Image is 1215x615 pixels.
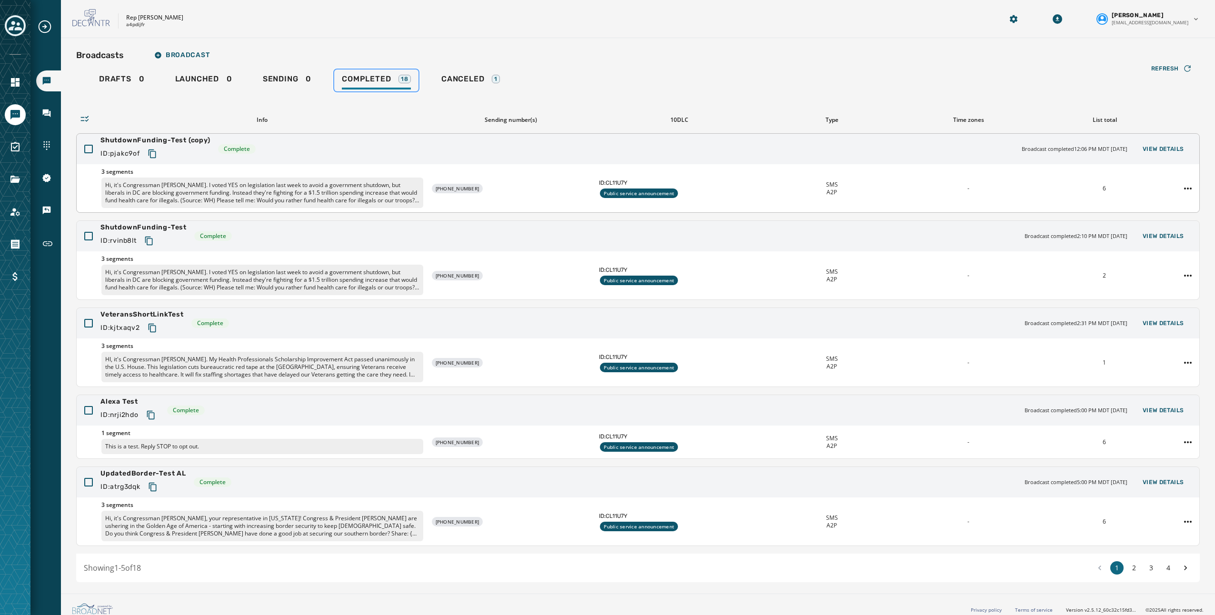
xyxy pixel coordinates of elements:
span: Broadcast completed 2:10 PM MDT [DATE] [1025,232,1127,240]
button: Copy text to clipboard [144,319,161,337]
span: Version [1066,606,1138,614]
div: - [904,438,1032,446]
button: 3 [1145,561,1158,575]
button: Download Menu [1049,10,1066,28]
span: Launched [175,74,219,84]
div: 0 [263,74,311,89]
span: ID: pjakc9of [100,149,140,159]
a: Sending0 [255,69,319,91]
a: Drafts0 [91,69,152,91]
a: Navigate to Orders [5,234,26,255]
p: HI, it's Congressman [PERSON_NAME]. My Health Professionals Scholarship Improvement Act passed un... [101,352,423,382]
a: Navigate to Files [5,169,26,190]
div: - [904,359,1032,367]
span: Canceled [441,74,484,84]
button: 1 [1110,561,1124,575]
a: Navigate to Keywords & Responders [36,200,61,221]
div: 0 [175,74,232,89]
button: ShutdownFunding-Test (copy) action menu [1180,181,1195,196]
span: Broadcast completed 2:31 PM MDT [DATE] [1025,319,1127,327]
button: Copy text to clipboard [144,145,161,162]
span: ID: atrg3dqk [100,482,140,492]
a: Navigate to Short Links [36,232,61,255]
span: SMS [826,355,838,363]
p: a4pdijfr [126,21,145,29]
p: Hi, it's Congressman [PERSON_NAME]. I voted YES on legislation last week to avoid a government sh... [101,178,423,208]
button: Alexa Test action menu [1180,435,1195,450]
button: Toggle account select drawer [5,15,26,36]
span: Drafts [99,74,131,84]
span: Complete [224,145,250,153]
span: SMS [826,181,838,188]
div: [PHONE_NUMBER] [432,437,483,447]
span: ID: kjtxaqv2 [100,323,140,333]
div: 1 [492,75,500,83]
div: Public service announcement [600,188,678,198]
div: 2 [1040,272,1169,279]
a: Navigate to Home [5,72,26,93]
div: [PHONE_NUMBER] [432,517,483,526]
span: ID: CL11U7Y [599,512,760,520]
span: SMS [826,268,838,276]
button: View Details [1135,142,1192,156]
span: UpdatedBorder-Test AL [100,469,186,478]
span: 3 segments [101,255,423,263]
button: Copy text to clipboard [140,232,158,249]
a: Navigate to Billing [5,266,26,287]
button: Refresh [1144,61,1200,76]
span: Complete [197,319,223,327]
div: 0 [99,74,145,89]
button: View Details [1135,229,1192,243]
div: Public service announcement [600,276,678,285]
span: Completed [342,74,391,84]
span: ID: CL11U7Y [599,179,760,187]
a: Navigate to Inbox [36,103,61,124]
span: [EMAIL_ADDRESS][DOMAIN_NAME] [1112,19,1188,26]
div: [PHONE_NUMBER] [432,184,483,193]
a: Terms of service [1015,606,1053,613]
span: 3 segments [101,501,423,509]
p: Hi, it's Congressman [PERSON_NAME]. I voted YES on legislation last week to avoid a government sh... [101,265,423,295]
span: 1 segment [101,429,423,437]
span: A2P [827,188,837,196]
span: ID: CL11U7Y [599,353,760,361]
span: View Details [1143,232,1184,240]
div: [PHONE_NUMBER] [432,358,483,367]
a: Navigate to 10DLC Registration [36,168,61,188]
span: SMS [826,435,838,442]
a: Canceled1 [434,69,508,91]
button: Manage global settings [1005,10,1022,28]
span: ID: rvinb8lt [100,236,137,246]
button: ShutdownFunding-Test action menu [1180,268,1195,283]
button: Copy text to clipboard [142,407,159,424]
div: 6 [1040,438,1169,446]
div: Time zones [904,116,1033,124]
button: View Details [1135,476,1192,489]
span: View Details [1143,407,1184,414]
h2: Broadcasts [76,49,124,62]
div: - [904,518,1032,526]
a: Navigate to Surveys [5,137,26,158]
span: ShutdownFunding-Test (copy) [100,136,210,145]
div: Info [101,116,423,124]
span: VeteransShortLinkTest [100,310,184,319]
span: SMS [826,514,838,522]
div: [PHONE_NUMBER] [432,271,483,280]
div: 6 [1040,518,1169,526]
div: List total [1040,116,1169,124]
a: Navigate to Messaging [5,104,26,125]
span: Broadcast [154,51,209,59]
div: - [904,272,1032,279]
span: Refresh [1151,65,1179,72]
button: 2 [1127,561,1141,575]
div: 10DLC [599,116,760,124]
a: Privacy policy [971,606,1002,613]
span: v2.5.12_60c32c15fd37978ea97d18c88c1d5e69e1bdb78b [1085,606,1138,614]
div: Public service announcement [600,522,678,531]
span: 3 segments [101,168,423,176]
span: A2P [827,363,837,370]
span: ShutdownFunding-Test [100,223,187,232]
button: Copy text to clipboard [144,478,161,496]
div: Sending number(s) [430,116,591,124]
span: A2P [827,276,837,283]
